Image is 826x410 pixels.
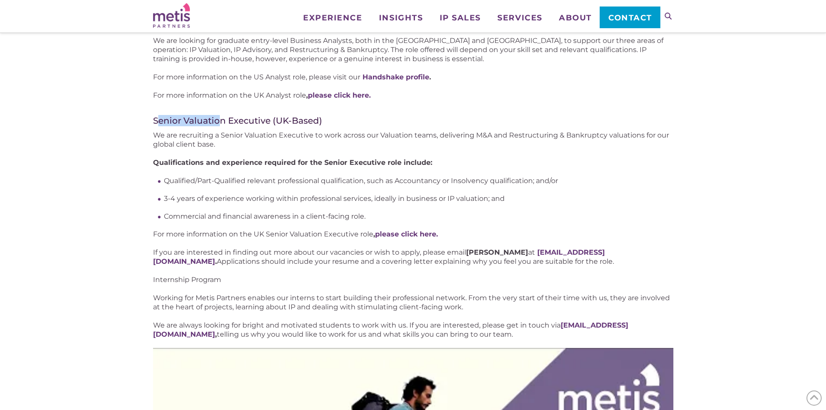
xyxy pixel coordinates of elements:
p: Working for Metis Partners enables our interns to start building their professional network. From... [153,293,673,312]
strong: , [306,91,371,99]
a: Contact [600,7,660,28]
a: pl [375,230,382,238]
li: Commercial and financial awareness in a client-facing role. [164,212,673,221]
img: Metis Partners [153,3,190,28]
p: For more information on the US Analyst role, please visit our [153,72,673,82]
span: Insights [379,14,423,22]
p: For more information on the UK Analyst role [153,91,673,100]
h4: Senior Valuation Executive (UK-Based) [153,115,673,126]
a: Handshake profile [362,73,429,81]
span: Back to Top [806,390,822,406]
span: Contact [608,14,652,22]
strong: . [153,248,605,266]
strong: [PERSON_NAME] [466,248,528,256]
span: IP Sales [440,14,481,22]
a: [EMAIL_ADDRESS][DOMAIN_NAME] [153,248,605,266]
span: Experience [303,14,362,22]
a: ease click here. [382,230,438,238]
p: We are always looking for bright and motivated students to work with us. If you are interested, p... [153,321,673,339]
p: For more information on the UK Senior Valuation Executive role [153,230,673,239]
p: We are looking for graduate entry-level Business Analysts, both in the [GEOGRAPHIC_DATA] and [GEO... [153,36,673,63]
strong: . [360,73,431,81]
span: About [559,14,592,22]
strong: Qualifications and experience required for the Senior Executive role include: [153,158,432,167]
li: 3-4 years of experience working within professional services, ideally in business or IP valuation... [164,194,673,203]
li: Qualified/Part-Qualified relevant professional qualification, such as Accountancy or Insolvency q... [164,176,673,185]
span: Services [497,14,542,22]
p: Internship Program [153,275,673,284]
a: [EMAIL_ADDRESS][DOMAIN_NAME] [153,321,628,338]
p: If you are interested in finding out more about our vacancies or wish to apply, please email at A... [153,248,673,266]
a: please click here. [308,91,371,99]
strong: , [373,230,438,238]
p: We are recruiting a Senior Valuation Executive to work across our Valuation teams, delivering M&A... [153,131,673,149]
strong: , [153,321,628,338]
